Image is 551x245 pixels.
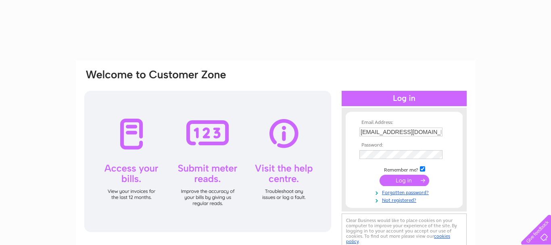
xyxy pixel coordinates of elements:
a: Forgotten password? [359,188,451,196]
th: Password: [357,142,451,148]
th: Email Address: [357,120,451,126]
input: Submit [380,175,429,186]
a: cookies policy [346,233,450,244]
td: Remember me? [357,165,451,173]
a: Not registered? [359,196,451,203]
